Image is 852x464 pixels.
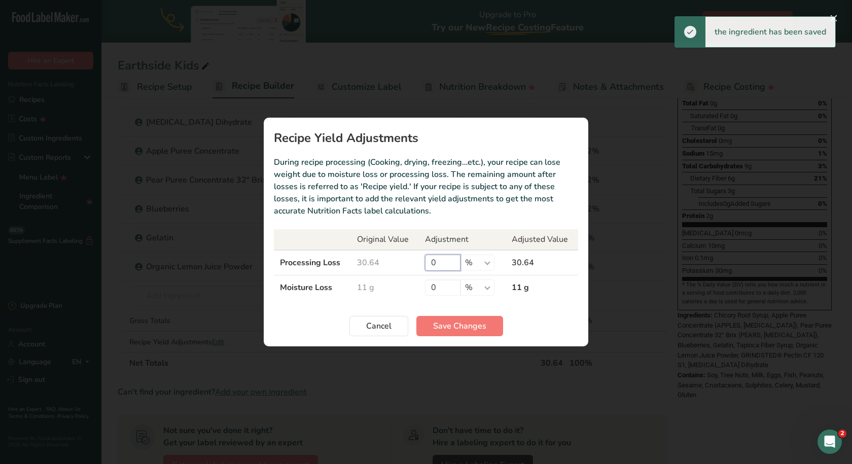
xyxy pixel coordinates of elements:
[506,275,578,300] td: 11 g
[419,229,506,250] th: Adjustment
[838,430,846,438] span: 2
[506,250,578,275] td: 30.64
[705,17,835,47] div: the ingredient has been saved
[366,320,392,332] span: Cancel
[506,229,578,250] th: Adjusted Value
[274,275,351,300] td: Moisture Loss
[349,316,408,336] button: Cancel
[274,250,351,275] td: Processing Loss
[274,156,578,217] p: During recipe processing (Cooking, drying, freezing…etc.), your recipe can lose weight due to moi...
[274,132,578,144] h1: Recipe Yield Adjustments
[818,430,842,454] iframe: Intercom live chat
[351,275,419,300] td: 11 g
[351,229,419,250] th: Original Value
[433,320,486,332] span: Save Changes
[351,250,419,275] td: 30.64
[416,316,503,336] button: Save Changes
